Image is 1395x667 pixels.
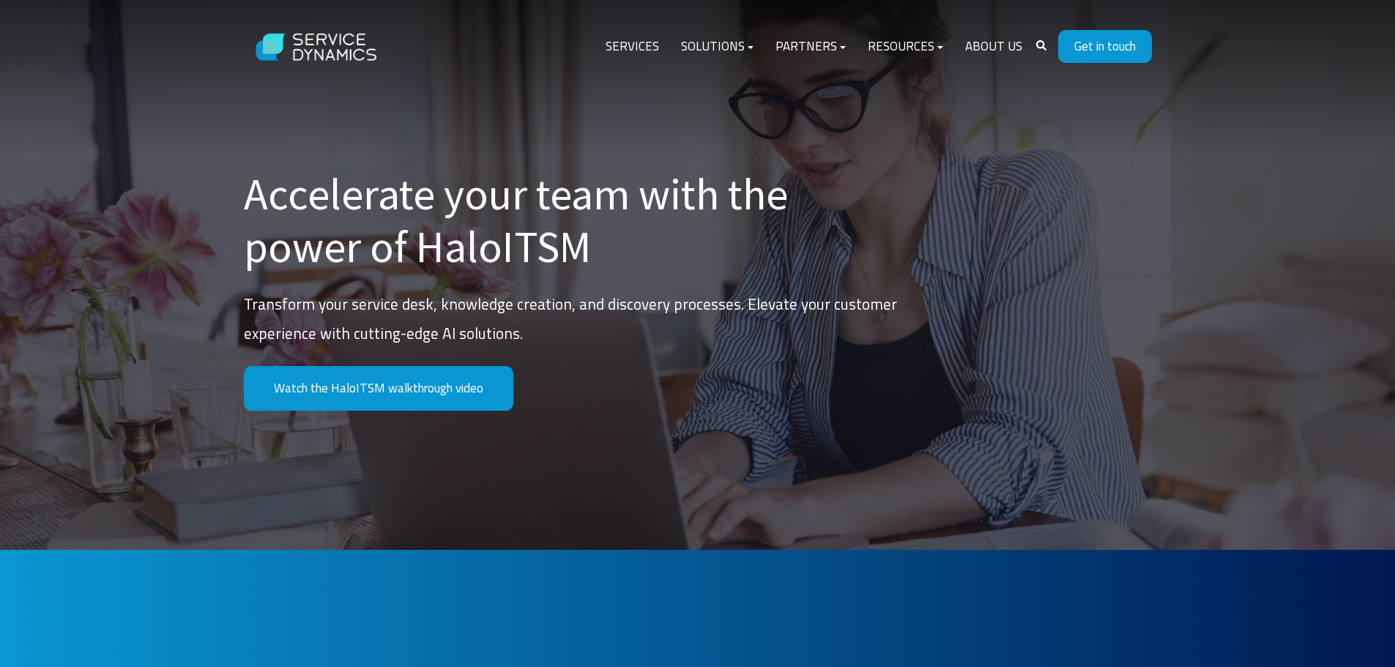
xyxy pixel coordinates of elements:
a: Partners [765,29,857,64]
a: Watch the HaloITSM walkthrough video [244,366,513,411]
p: Transform your service desk, knowledge creation, and discovery processes. Elevate your customer e... [244,290,910,349]
img: Service Dynamics Logo - White [244,19,390,75]
a: Resources [857,29,954,64]
a: Services [595,29,670,64]
a: Get in touch [1058,30,1152,63]
a: Solutions [670,29,765,64]
a: About Us [954,29,1033,64]
div: Navigation Menu [595,29,1033,64]
h1: Accelerate your team with the power of HaloITSM [244,168,910,273]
